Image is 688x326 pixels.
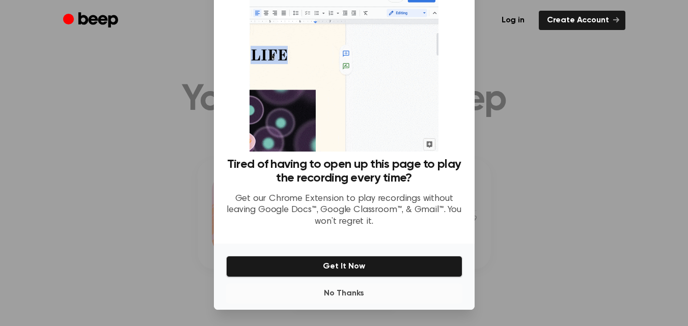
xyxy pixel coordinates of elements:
p: Get our Chrome Extension to play recordings without leaving Google Docs™, Google Classroom™, & Gm... [226,193,462,228]
a: Log in [493,11,533,30]
a: Create Account [539,11,625,30]
button: No Thanks [226,283,462,304]
button: Get It Now [226,256,462,277]
a: Beep [63,11,121,31]
h3: Tired of having to open up this page to play the recording every time? [226,158,462,185]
